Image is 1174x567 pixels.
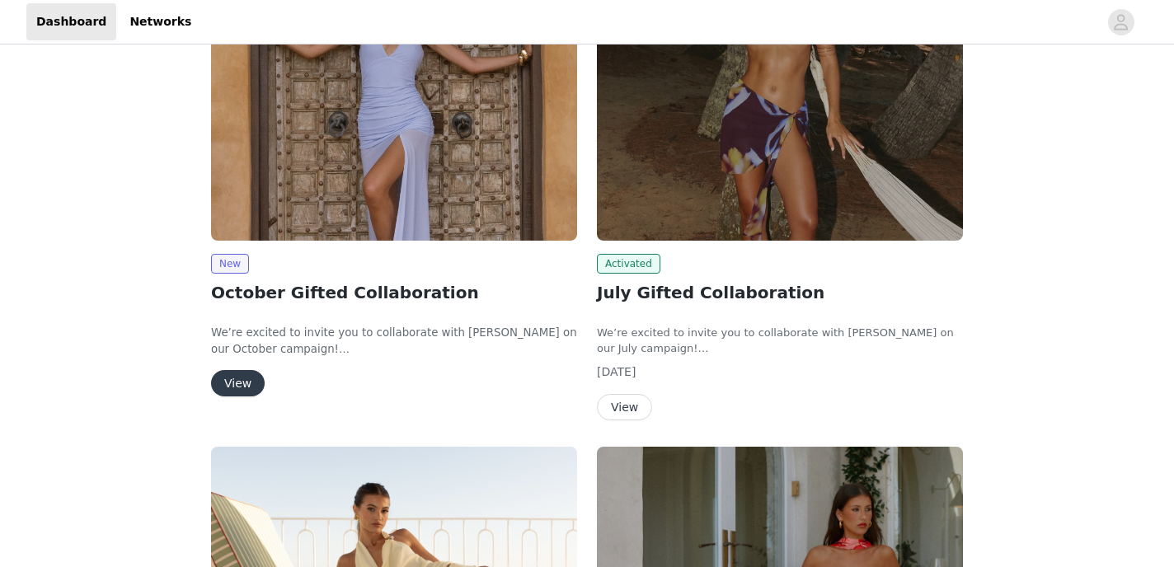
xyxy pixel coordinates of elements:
a: Networks [120,3,201,40]
button: View [597,394,652,420]
span: We’re excited to invite you to collaborate with [PERSON_NAME] on our October campaign! [211,326,577,355]
a: View [597,401,652,414]
a: View [211,377,265,390]
h2: October Gifted Collaboration [211,280,577,305]
p: We’re excited to invite you to collaborate with [PERSON_NAME] on our July campaign! [597,325,963,357]
span: New [211,254,249,274]
span: [DATE] [597,365,636,378]
button: View [211,370,265,396]
a: Dashboard [26,3,116,40]
h2: July Gifted Collaboration [597,280,963,305]
span: Activated [597,254,660,274]
div: avatar [1113,9,1129,35]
